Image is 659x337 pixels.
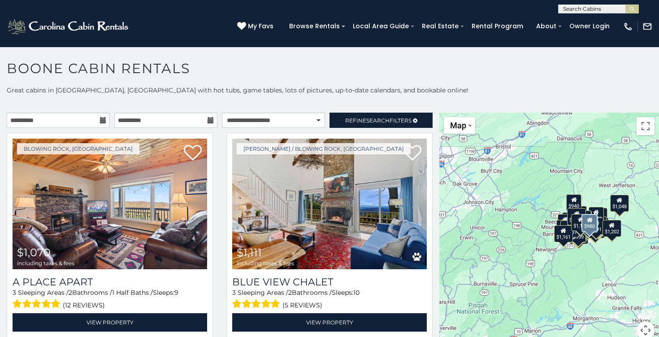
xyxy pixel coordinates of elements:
span: Refine Filters [345,117,412,124]
div: $1,130 [567,208,586,225]
span: (5 reviews) [282,299,322,311]
div: $1,047 [556,220,575,237]
div: $877 [589,206,604,223]
button: Toggle fullscreen view [637,117,655,135]
div: Sleeping Areas / Bathrooms / Sleeps: [13,288,207,311]
button: Change map style [444,117,475,134]
div: $1,048 [610,195,629,212]
img: mail-regular-white.png [642,22,652,31]
a: Browse Rentals [285,19,344,33]
span: 1 Half Baths / [112,289,153,297]
a: A Place Apart [13,276,207,288]
img: Blue View Chalet [232,139,427,269]
a: Add to favorites [184,144,202,163]
div: $985 [558,214,573,231]
a: View Property [232,313,427,332]
div: $940 [566,194,581,211]
span: 3 [13,289,16,297]
a: Add to favorites [403,144,421,163]
a: Blue View Chalet $1,111 including taxes & fees [232,139,427,269]
div: $991 [589,218,604,235]
a: About [532,19,561,33]
a: Rental Program [467,19,528,33]
a: Real Estate [417,19,463,33]
img: White-1-2.png [7,18,131,35]
a: Blowing Rock, [GEOGRAPHIC_DATA] [17,143,139,154]
span: including taxes & fees [237,260,294,266]
span: $1,070 [17,246,51,259]
a: My Favs [237,22,276,31]
div: $980 [581,214,598,232]
span: 3 [232,289,236,297]
a: Blue View Chalet [232,276,427,288]
span: (12 reviews) [63,299,105,311]
span: My Favs [248,22,273,31]
a: [PERSON_NAME] / Blowing Rock, [GEOGRAPHIC_DATA] [237,143,411,154]
div: $1,111 [586,221,605,238]
div: $1,128 [571,214,590,231]
div: Sleeping Areas / Bathrooms / Sleeps: [232,288,427,311]
a: Local Area Guide [348,19,413,33]
a: RefineSearchFilters [329,113,433,128]
div: $1,161 [554,225,573,242]
a: View Property [13,313,207,332]
span: including taxes & fees [17,260,74,266]
img: A Place Apart [13,139,207,269]
a: A Place Apart $1,070 including taxes & fees [13,139,207,269]
span: 2 [288,289,292,297]
div: $1,202 [603,220,621,237]
span: 2 [69,289,72,297]
span: Map [450,121,466,130]
span: 10 [353,289,360,297]
div: $1,103 [579,215,598,232]
span: Search [366,117,390,124]
div: $1,093 [568,226,587,243]
span: 9 [174,289,178,297]
span: $1,111 [237,246,262,259]
a: Owner Login [565,19,614,33]
div: $1,001 [569,227,588,244]
div: $999 [571,225,586,242]
img: phone-regular-white.png [623,22,633,31]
